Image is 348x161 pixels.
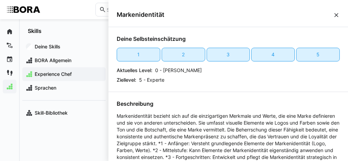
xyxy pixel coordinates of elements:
[155,67,202,74] p: 0 - [PERSON_NAME]
[106,7,229,13] input: Skills und Lernpfade durchsuchen…
[117,67,152,74] p: Aktuelles Level:
[182,51,185,58] div: 2
[227,51,230,58] div: 3
[117,100,340,107] h4: Beschreibung
[137,51,140,58] div: 1
[117,35,340,42] h4: Deine Selbsteinschätzung
[117,77,136,83] p: Ziellevel:
[117,11,333,19] span: Markenidentität
[271,51,275,58] div: 4
[316,51,320,58] div: 5
[34,57,102,64] span: BORA Allgemein
[139,77,164,83] p: 5 - Experte
[34,71,102,78] span: Experience Chef
[34,84,102,91] span: Sprachen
